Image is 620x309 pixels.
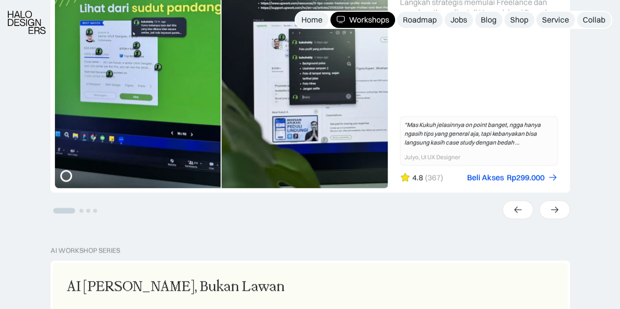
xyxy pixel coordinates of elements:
a: Beli AksesRp299.000 [467,172,558,183]
div: Jobs [450,15,467,25]
div: Blog [481,15,496,25]
div: AI Workshop Series [50,246,120,255]
div: Home [301,15,322,25]
div: Roadmap [403,15,437,25]
div: Shop [510,15,528,25]
button: Go to slide 3 [86,209,90,213]
div: 4.8 [412,172,423,183]
button: Go to slide 1 [53,208,75,214]
a: Workshops [330,12,395,28]
div: Collab [583,15,605,25]
div: Beli Akses [467,172,504,183]
div: AI [PERSON_NAME], Bukan Lawan [67,277,285,297]
button: Go to slide 4 [93,209,97,213]
a: Collab [577,12,611,28]
a: Home [296,12,328,28]
div: Workshops [349,15,389,25]
a: Service [536,12,575,28]
button: Go to slide 2 [79,209,83,213]
div: Service [542,15,569,25]
a: Blog [475,12,502,28]
div: (367) [425,172,443,183]
a: Shop [504,12,534,28]
a: Roadmap [397,12,443,28]
a: Jobs [445,12,473,28]
div: Rp299.000 [507,172,545,183]
ul: Select a slide to show [50,206,99,214]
